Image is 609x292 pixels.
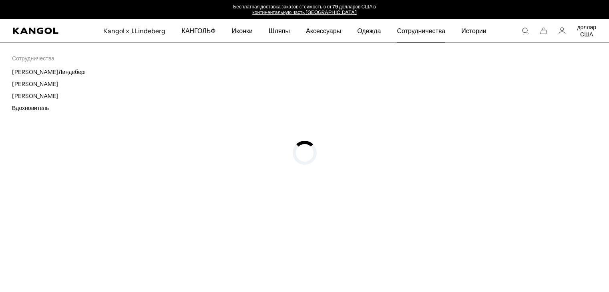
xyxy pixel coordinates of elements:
[453,19,494,42] a: Истории
[522,27,529,34] summary: Искать здесь
[298,19,349,42] a: Аксессуары
[233,4,376,15] a: Бесплатная доставка заказов стоимостью от 79 долларов США в континентальную часть [GEOGRAPHIC_DATA]
[232,27,253,35] font: Иконки
[222,4,387,15] slideshow-component: Панель объявлений
[540,27,547,34] button: Корзина
[103,27,166,35] font: Kangol x J.Lindeberg
[577,24,596,38] button: доллар США
[182,27,216,35] font: КАНГОЛЬФ
[12,55,54,62] font: Сотрудничества
[306,27,341,35] font: Аксессуары
[397,27,445,35] font: Сотрудничества
[13,28,68,34] a: Кангол
[12,80,58,88] a: [PERSON_NAME]
[95,19,174,42] a: Kangol x J.Lindeberg
[12,104,49,112] a: Вдохновитель
[222,4,387,15] div: Объявление
[12,92,58,100] a: [PERSON_NAME]
[224,19,261,42] a: Иконки
[12,68,86,76] a: [PERSON_NAME]Линдеберг
[357,27,381,35] font: Одежда
[349,19,389,42] a: Одежда
[269,27,290,35] font: Шляпы
[389,19,453,42] a: Сотрудничества
[222,4,387,15] div: 1 из 2
[261,19,298,42] a: Шляпы
[174,19,224,42] a: КАНГОЛЬФ
[559,27,566,34] a: Счет
[461,27,486,35] font: Истории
